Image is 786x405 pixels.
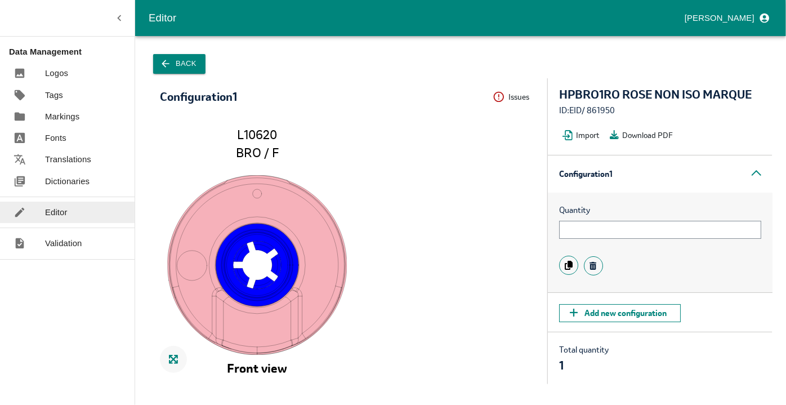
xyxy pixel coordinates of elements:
div: Configuration 1 [548,155,772,193]
tspan: Front view [227,361,287,376]
p: Translations [45,153,91,166]
div: Total quantity [559,344,609,373]
p: Tags [45,89,63,101]
p: Markings [45,110,79,123]
p: Data Management [9,46,135,58]
p: [PERSON_NAME] [685,12,754,24]
p: Editor [45,206,68,219]
p: Validation [45,237,82,250]
button: Issues [493,88,536,106]
span: Quantity [559,204,761,216]
p: Fonts [45,132,66,144]
button: Add new configuration [559,304,681,322]
p: Dictionaries [45,175,90,188]
tspan: L10620 [237,127,277,143]
div: Editor [149,10,680,26]
div: ID: EID / 861950 [559,104,761,117]
button: Download PDF [606,127,680,144]
button: profile [680,8,772,28]
p: Logos [45,67,68,79]
button: Import [559,127,606,144]
button: Back [153,54,206,74]
tspan: BRO / F [236,145,279,161]
div: HPBRO1RO ROSE NON ISO MARQUE [559,88,761,101]
div: Configuration 1 [160,91,237,103]
div: 1 [559,359,609,372]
